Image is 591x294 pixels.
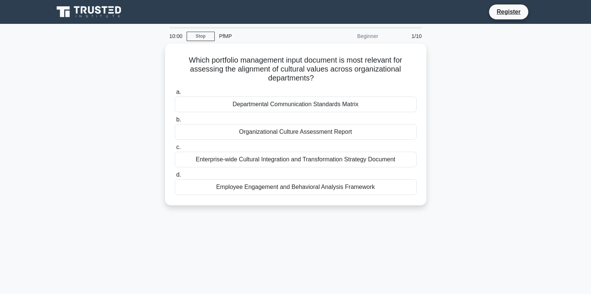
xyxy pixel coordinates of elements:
span: c. [176,144,181,150]
a: Stop [187,32,215,41]
div: Employee Engagement and Behavioral Analysis Framework [175,179,417,195]
div: Beginner [317,29,383,44]
div: PfMP [215,29,317,44]
div: 1/10 [383,29,426,44]
h5: Which portfolio management input document is most relevant for assessing the alignment of cultura... [174,56,417,83]
div: Organizational Culture Assessment Report [175,124,417,140]
span: a. [176,89,181,95]
div: Departmental Communication Standards Matrix [175,97,417,112]
span: d. [176,171,181,178]
a: Register [492,7,525,16]
span: b. [176,116,181,123]
div: Enterprise-wide Cultural Integration and Transformation Strategy Document [175,152,417,167]
div: 10:00 [165,29,187,44]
